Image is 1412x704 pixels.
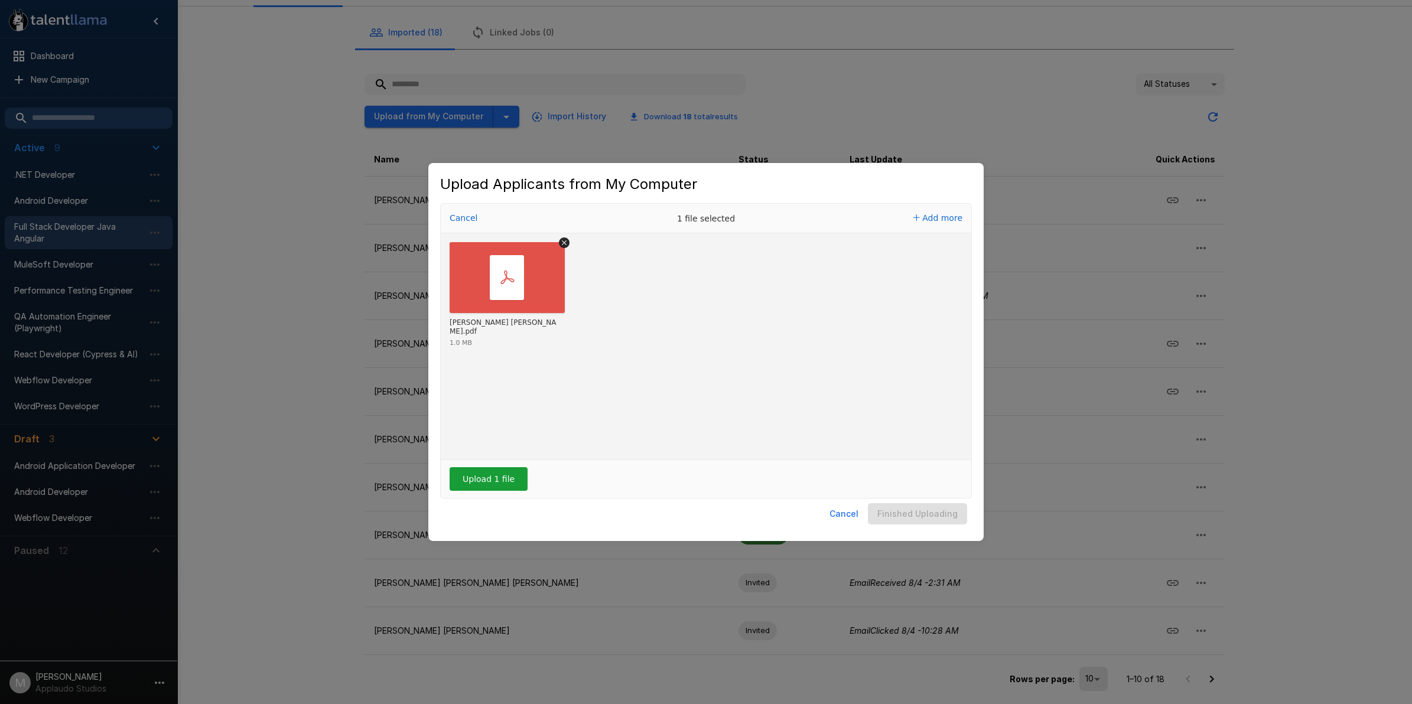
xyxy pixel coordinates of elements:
[825,503,863,525] button: Cancel
[909,210,967,226] button: Add more files
[559,237,570,248] button: Remove file
[446,210,481,226] button: Cancel
[617,204,795,233] div: 1 file selected
[922,213,962,223] span: Add more
[450,467,528,491] button: Upload 1 file
[450,318,562,337] div: Jose Maria Perez Romero.pdf
[440,175,697,194] h5: Upload Applicants from My Computer
[450,340,472,346] div: 1.0 MB
[440,203,972,498] div: Uppy Dashboard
